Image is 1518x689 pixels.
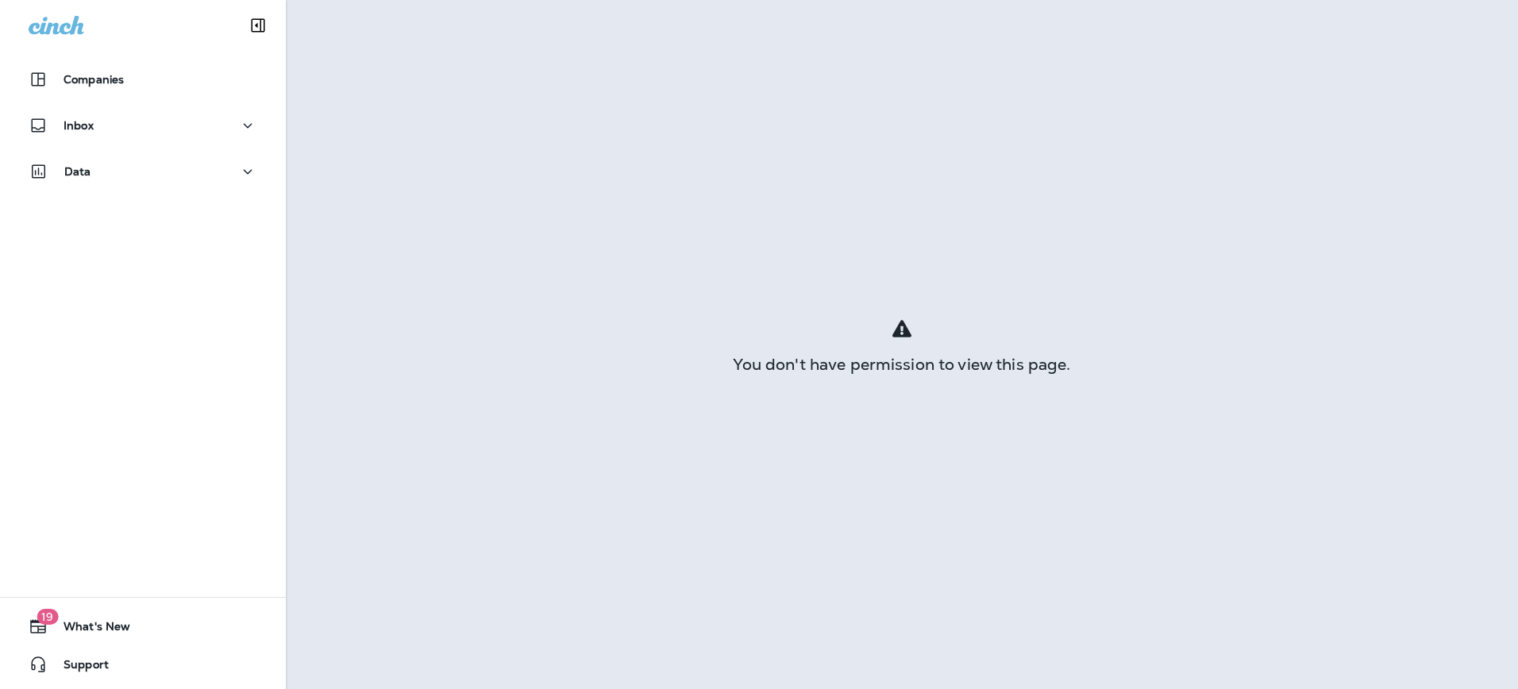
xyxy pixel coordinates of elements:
button: Collapse Sidebar [236,10,280,41]
span: 19 [37,609,58,625]
button: 19What's New [16,610,270,642]
p: Data [64,165,91,178]
p: Inbox [64,119,94,132]
button: Companies [16,64,270,95]
button: Inbox [16,110,270,141]
p: Companies [64,73,124,86]
button: Support [16,649,270,680]
span: What's New [48,620,130,639]
div: You don't have permission to view this page. [286,358,1518,371]
button: Data [16,156,270,187]
span: Support [48,658,109,677]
